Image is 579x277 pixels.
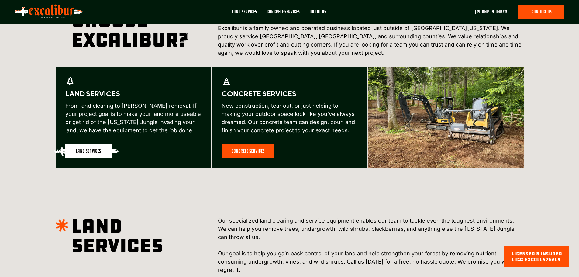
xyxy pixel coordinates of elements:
div: licensed & Insured lic# EXCALLS762L4 [512,251,562,262]
a: land services [65,144,112,158]
h3: Land services [65,89,120,99]
a: [PHONE_NUMBER] [475,8,508,16]
p: Our specialized land clearing and service equipment enables our team to tackle even the toughest ... [218,216,523,274]
a: contact us [518,5,564,19]
div: About Us [309,9,326,15]
h2: Land services [71,216,163,274]
h3: concrete services [222,89,296,99]
p: From land clearing to [PERSON_NAME] removal. If your project goal is to make your land more useab... [65,102,202,134]
a: concrete services [222,144,274,158]
a: About Us [305,5,331,24]
p: New construction, tear out, or just helping to making your outdoor space look like you’ve always ... [222,102,358,134]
